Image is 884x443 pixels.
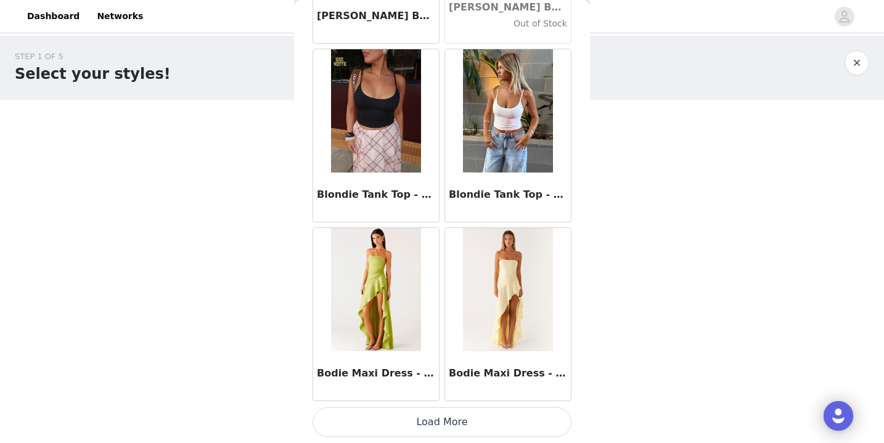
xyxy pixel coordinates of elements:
[317,9,435,23] h3: [PERSON_NAME] Buttoned Tank Top - Ivory
[331,49,420,173] img: Blondie Tank Top - Black
[331,228,421,351] img: Bodie Maxi Dress - Lime
[838,7,850,26] div: avatar
[313,407,571,437] button: Load More
[463,49,552,173] img: Blondie Tank Top - White
[89,2,150,30] a: Networks
[15,51,171,63] div: STEP 1 OF 5
[449,366,567,381] h3: Bodie Maxi Dress - Pastel Yellow
[449,187,567,202] h3: Blondie Tank Top - White
[20,2,87,30] a: Dashboard
[317,366,435,381] h3: Bodie Maxi Dress - Lime
[317,187,435,202] h3: Blondie Tank Top - Black
[449,17,567,30] h4: Out of Stock
[824,401,853,431] div: Open Intercom Messenger
[463,228,552,351] img: Bodie Maxi Dress - Pastel Yellow
[15,63,171,85] h1: Select your styles!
